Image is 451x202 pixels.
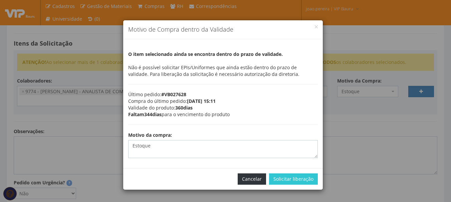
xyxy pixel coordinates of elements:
span: 344 [144,111,152,117]
button: Cancelar [238,173,266,185]
span: VB027628 [164,91,186,98]
span: 360 [175,104,183,111]
strong: dias [175,104,193,111]
button: Solicitar liberação [269,173,318,185]
p: Não é possível solicitar EPIs/Uniformes que ainda estão dentro do prazo de validade. Para liberaç... [128,64,318,78]
label: Motivo da compra: [128,132,172,138]
strong: # [161,91,186,98]
h4: Motivo de Compra dentro da Validade [128,25,318,34]
span: [DATE] 15:11 [187,98,216,104]
b: O item selecionado ainda se encontra dentro do prazo de validade. [128,51,283,57]
strong: Faltam dias [128,111,162,117]
p: Último pedido: Compra do último pedido: Validade do produto: para o vencimento do produto [128,91,318,118]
